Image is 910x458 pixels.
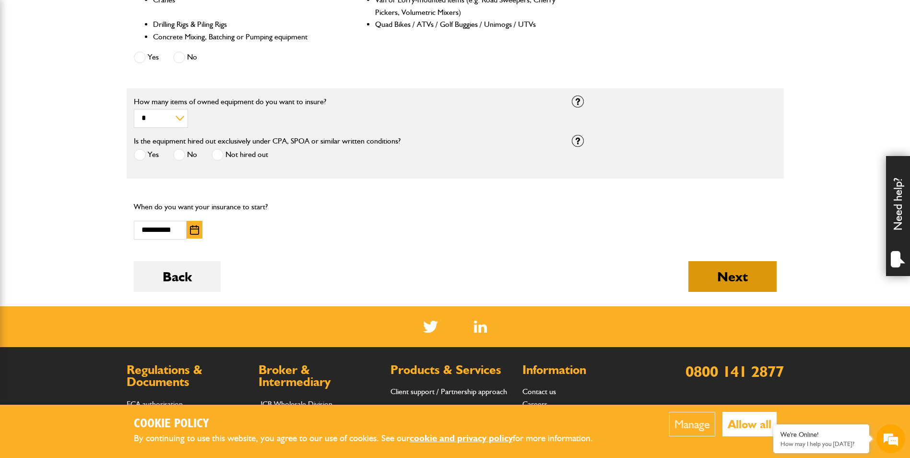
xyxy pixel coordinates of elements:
[522,364,645,376] h2: Information
[390,364,513,376] h2: Products & Services
[157,5,180,28] div: Minimize live chat window
[134,149,159,161] label: Yes
[12,89,175,110] input: Enter your last name
[259,364,381,388] h2: Broker & Intermediary
[127,399,183,409] a: FCA authorisation
[134,261,221,292] button: Back
[212,149,268,161] label: Not hired out
[375,18,557,31] li: Quad Bikes / ATVs / Golf Buggies / Unimogs / UTVs
[12,174,175,288] textarea: Type your message and hit 'Enter'
[12,145,175,167] input: Enter your phone number
[134,51,159,63] label: Yes
[134,98,557,106] label: How many items of owned equipment do you want to insure?
[190,225,199,235] img: Choose date
[130,296,174,309] em: Start Chat
[474,321,487,333] img: Linked In
[134,417,609,432] h2: Cookie Policy
[780,431,862,439] div: We're Online!
[410,433,513,444] a: cookie and privacy policy
[134,137,401,145] label: Is the equipment hired out exclusively under CPA, SPOA or similar written conditions?
[50,54,161,66] div: Chat with us now
[16,53,40,67] img: d_20077148190_company_1631870298795_20077148190
[127,364,249,388] h2: Regulations & Documents
[153,31,335,43] li: Concrete Mixing, Batching or Pumping equipment
[134,201,339,213] p: When do you want your insurance to start?
[134,431,609,446] p: By continuing to use this website, you agree to our use of cookies. See our for more information.
[688,261,777,292] button: Next
[173,51,197,63] label: No
[669,412,715,436] button: Manage
[153,18,335,31] li: Drilling Rigs & Piling Rigs
[780,440,862,447] p: How may I help you today?
[886,156,910,276] div: Need help?
[12,117,175,138] input: Enter your email address
[522,399,547,409] a: Careers
[390,387,507,396] a: Client support / Partnership approach
[173,149,197,161] label: No
[259,399,332,409] a: JCB Wholesale Division
[685,362,784,381] a: 0800 141 2877
[722,412,777,436] button: Allow all
[423,321,438,333] img: Twitter
[474,321,487,333] a: LinkedIn
[522,387,556,396] a: Contact us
